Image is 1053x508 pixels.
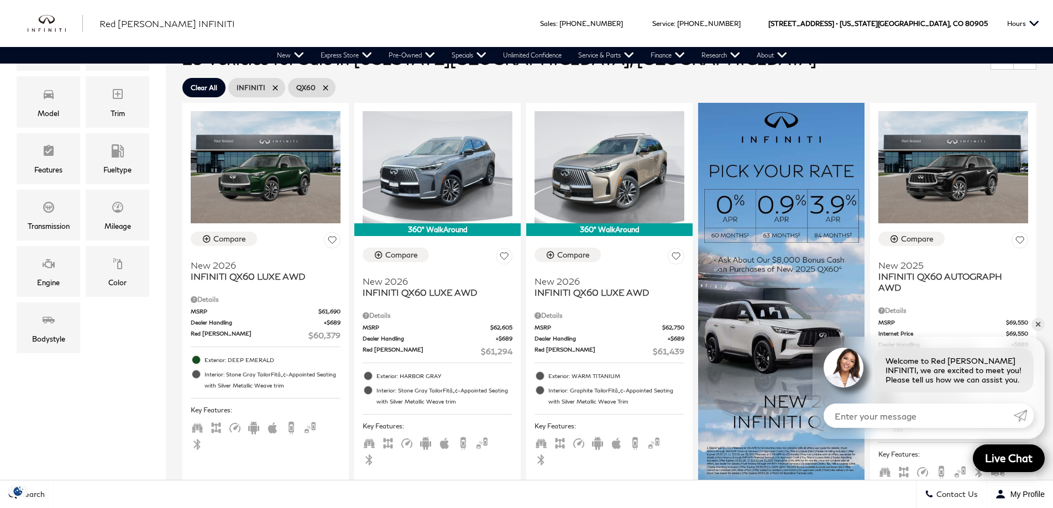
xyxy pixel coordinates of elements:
a: Internet Price $69,550 [878,329,1028,338]
div: Fueltype [103,164,132,176]
div: Color [108,276,127,289]
span: Backup Camera [457,438,470,446]
span: Apple Car-Play [438,438,451,446]
a: New 2026INFINITI QX60 LUXE AWD [535,269,684,298]
span: Adaptive Cruise Control [572,438,585,446]
button: Compare Vehicle [191,232,257,246]
span: Adaptive Cruise Control [916,467,929,475]
img: 2026 INFINITI QX60 LUXE AWD [535,111,684,223]
button: Save Vehicle [668,248,684,268]
a: New 2025INFINITI QX60 AUTOGRAPH AWD [878,253,1028,293]
span: Adaptive Cruise Control [228,422,242,431]
span: Exterior: HARBOR GRAY [376,370,512,381]
div: Trim [111,107,125,119]
a: Service & Parts [570,47,642,64]
span: $689 [668,334,684,343]
img: 2025 INFINITI QX60 AUTOGRAPH AWD [878,111,1028,223]
span: Apple Car-Play [610,438,623,446]
span: Blind Spot Monitor [303,422,317,431]
span: Exterior: DEEP EMERALD [205,354,340,365]
span: Search [17,490,45,499]
span: : [674,19,675,28]
div: BodystyleBodystyle [17,302,80,353]
a: Live Chat [973,444,1045,472]
span: Third Row Seats [878,467,892,475]
span: New 2026 [363,276,504,287]
a: Research [693,47,748,64]
section: Click to Open Cookie Consent Modal [6,485,31,497]
span: AWD [381,438,395,446]
div: Pricing Details - INFINITI QX60 AUTOGRAPH AWD [878,306,1028,316]
div: Features [34,164,62,176]
span: $61,294 [481,345,512,357]
span: Android Auto [247,422,260,431]
a: Finance [642,47,693,64]
a: Red [PERSON_NAME] INFINITI [99,17,235,30]
span: Engine [42,254,55,276]
span: Bluetooth [972,467,986,475]
span: New 2026 [191,260,332,271]
span: Fueltype [111,142,124,164]
div: Pricing Details - INFINITI QX60 LUXE AWD [363,311,512,321]
img: 2026 INFINITI QX60 LUXE AWD [363,111,512,223]
a: MSRP $69,550 [878,318,1028,327]
div: Compare [901,234,934,244]
span: Key Features : [191,404,340,416]
span: : [556,19,558,28]
span: MSRP [535,323,662,332]
span: Backup Camera [285,422,298,431]
span: Third Row Seats [363,438,376,446]
span: Internet Price [878,329,1006,338]
span: $61,439 [653,345,684,357]
a: infiniti [28,15,83,33]
div: 360° WalkAround [526,223,693,235]
span: Key Features : [535,420,684,432]
span: Sales [540,19,556,28]
a: Dealer Handling $689 [191,318,340,327]
span: Trim [111,85,124,107]
span: Red [PERSON_NAME] [535,345,653,357]
span: Exterior: WARM TITANIUM [548,370,684,381]
span: Dealer Handling [535,334,668,343]
span: Bluetooth [191,439,204,447]
span: Model [42,85,55,107]
img: 2026 INFINITI QX60 LUXE AWD [191,111,340,223]
span: Key Features : [878,448,1028,460]
img: Opt-Out Icon [6,485,31,497]
span: Android Auto [419,438,432,446]
span: MSRP [363,323,490,332]
img: Agent profile photo [824,348,863,387]
span: Live Chat [979,451,1038,465]
div: MileageMileage [86,190,149,240]
span: Red [PERSON_NAME] INFINITI [99,18,235,29]
span: Color [111,254,124,276]
button: Compare Vehicle [878,232,945,246]
span: $69,550 [1006,329,1028,338]
span: Third Row Seats [535,438,548,446]
span: My Profile [1006,490,1045,499]
div: Pricing Details - INFINITI QX60 LUXE AWD [535,311,684,321]
a: MSRP $62,605 [363,323,512,332]
div: Compare [213,234,246,244]
a: Specials [443,47,495,64]
button: Open user profile menu [987,480,1053,508]
span: Interior: Graphite TailorFitâ„¢-Appointed Seating with Silver Metallic Weave Trim [548,385,684,407]
input: Enter your message [824,404,1014,428]
span: INFINITI [237,81,265,95]
a: Red [PERSON_NAME] $61,439 [535,345,684,357]
span: Contact Us [934,490,978,499]
a: New 2026INFINITI QX60 LUXE AWD [363,269,512,298]
button: Save Vehicle [324,232,340,252]
span: $62,605 [490,323,512,332]
div: Compare [385,250,418,260]
span: Dealer Handling [191,318,324,327]
span: Android Auto [591,438,604,446]
span: $61,690 [318,307,340,316]
a: MSRP $62,750 [535,323,684,332]
nav: Main Navigation [269,47,795,64]
span: Adaptive Cruise Control [400,438,413,446]
span: Red [PERSON_NAME] [363,345,481,357]
span: MSRP [191,307,318,316]
a: [STREET_ADDRESS] • [US_STATE][GEOGRAPHIC_DATA], CO 80905 [768,19,988,28]
span: Interior: Stone Gray TailorFitâ„¢-Appointed Seating with Silver Metallic Weave trim [376,385,512,407]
